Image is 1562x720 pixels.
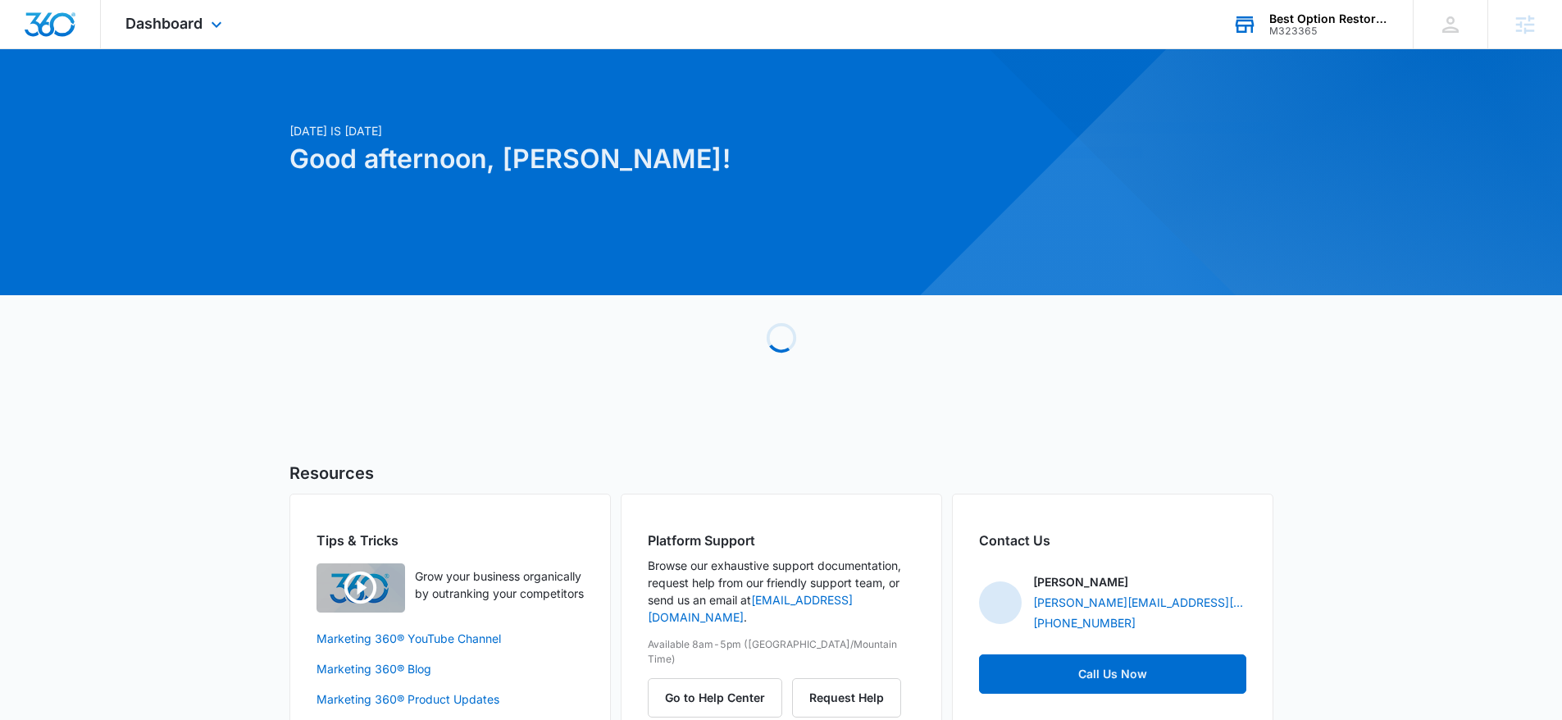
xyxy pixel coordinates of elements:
[1269,25,1389,37] div: account id
[289,122,939,139] p: [DATE] is [DATE]
[648,637,915,667] p: Available 8am-5pm ([GEOGRAPHIC_DATA]/Mountain Time)
[979,581,1022,624] img: Kaitlyn Brunswig
[792,678,901,718] button: Request Help
[792,690,901,704] a: Request Help
[316,563,405,613] img: Quick Overview Video
[1033,573,1128,590] p: [PERSON_NAME]
[1269,12,1389,25] div: account name
[415,567,584,602] p: Grow your business organically by outranking your competitors
[316,660,584,677] a: Marketing 360® Blog
[316,531,584,550] h2: Tips & Tricks
[648,678,782,718] button: Go to Help Center
[979,531,1246,550] h2: Contact Us
[648,557,915,626] p: Browse our exhaustive support documentation, request help from our friendly support team, or send...
[648,690,792,704] a: Go to Help Center
[316,690,584,708] a: Marketing 360® Product Updates
[1033,594,1246,611] a: [PERSON_NAME][EMAIL_ADDRESS][DOMAIN_NAME]
[979,654,1246,694] a: Call Us Now
[289,139,939,179] h1: Good afternoon, [PERSON_NAME]!
[316,630,584,647] a: Marketing 360® YouTube Channel
[289,461,1273,485] h5: Resources
[125,15,203,32] span: Dashboard
[1033,614,1136,631] a: [PHONE_NUMBER]
[648,531,915,550] h2: Platform Support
